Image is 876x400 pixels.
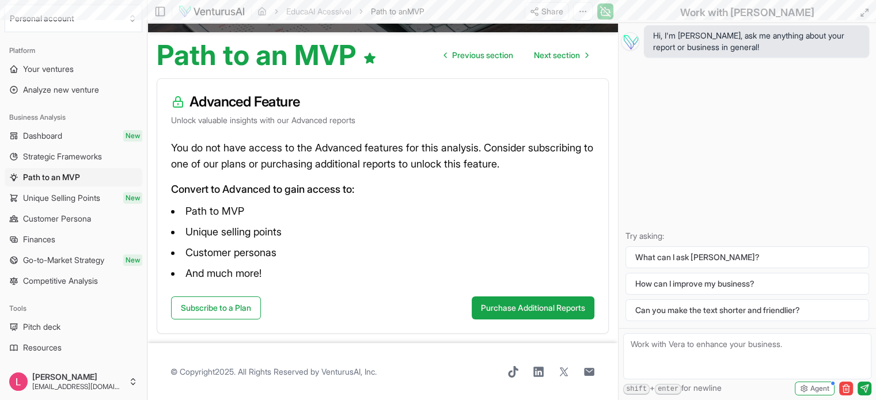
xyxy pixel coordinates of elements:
button: Agent [795,382,835,395]
span: [PERSON_NAME] [32,372,124,382]
a: DashboardNew [5,127,142,145]
span: Competitive Analysis [23,275,98,287]
button: Purchase Additional Reports [472,296,594,319]
span: New [123,254,142,266]
span: Next section [534,49,580,61]
a: Unique Selling PointsNew [5,189,142,207]
li: Customer personas [171,243,594,262]
button: [PERSON_NAME][EMAIL_ADDRESS][DOMAIN_NAME] [5,368,142,395]
li: Path to MVP [171,202,594,220]
kbd: enter [655,384,681,395]
button: Can you make the text shorter and friendlier? [625,299,869,321]
h1: Path to an MVP [157,41,377,69]
a: VenturusAI, Inc [321,367,375,376]
span: Customer Persona [23,213,91,224]
a: Finances [5,230,142,249]
a: Analyze new venture [5,81,142,99]
span: Go-to-Market Strategy [23,254,104,266]
p: Try asking: [625,230,869,242]
span: Path to an MVP [23,172,80,183]
span: Analyze new venture [23,84,99,96]
a: Strategic Frameworks [5,147,142,166]
img: ACg8ocKy-fzOfQRxODbynUr97SKm-4VgLbpRgBJaVhs5ADA3J4eCzQ=s96-c [9,372,28,391]
span: Your ventures [23,63,74,75]
div: Business Analysis [5,108,142,127]
span: [EMAIL_ADDRESS][DOMAIN_NAME] [32,382,124,391]
span: Dashboard [23,130,62,142]
span: + for newline [623,382,722,395]
a: Customer Persona [5,209,142,228]
a: Go to next page [525,44,597,67]
span: Hi, I'm [PERSON_NAME], ask me anything about your report or business in general! [653,30,860,53]
p: Convert to Advanced to gain access to: [171,181,594,197]
li: And much more! [171,264,594,283]
a: Go-to-Market StrategyNew [5,251,142,269]
a: Resources [5,338,142,357]
span: Resources [23,342,62,353]
button: How can I improve my business? [625,273,869,295]
kbd: shift [623,384,650,395]
span: © Copyright 2025 . All Rights Reserved by . [170,366,377,378]
span: Strategic Frameworks [23,151,102,162]
a: Subscribe to a Plan [171,296,261,319]
a: Your ventures [5,60,142,78]
div: Platform [5,41,142,60]
div: Tools [5,299,142,318]
span: Finances [23,234,55,245]
span: Previous section [452,49,513,61]
h3: Advanced Feature [171,93,594,111]
a: Path to an MVP [5,168,142,186]
img: Vera [621,32,639,51]
button: What can I ask [PERSON_NAME]? [625,246,869,268]
span: Agent [810,384,829,393]
nav: pagination [435,44,597,67]
span: Pitch deck [23,321,60,333]
a: Competitive Analysis [5,272,142,290]
p: You do not have access to the Advanced features for this analysis. Consider subscribing to one of... [171,140,594,172]
a: Pitch deck [5,318,142,336]
p: Unlock valuable insights with our Advanced reports [171,115,594,126]
span: New [123,130,142,142]
span: New [123,192,142,204]
span: Unique Selling Points [23,192,100,204]
li: Unique selling points [171,223,594,241]
a: Go to previous page [435,44,522,67]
